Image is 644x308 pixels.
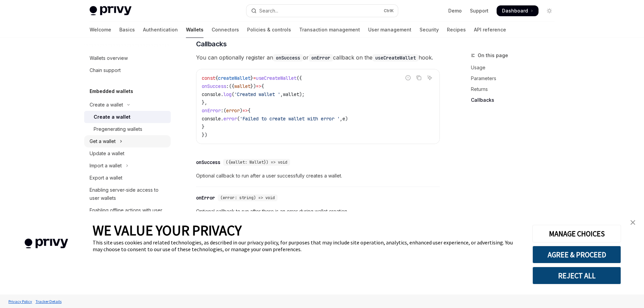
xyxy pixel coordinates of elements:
a: Enabling offline actions with user wallets [84,204,171,224]
code: onError [309,54,333,62]
span: Callbacks [196,39,227,49]
div: Create a wallet [90,101,123,109]
span: On this page [478,51,508,60]
span: ( [237,116,240,122]
a: Authentication [143,22,178,38]
button: Copy the contents from the code block [414,73,423,82]
button: Toggle Import a wallet section [84,160,171,172]
span: console [202,116,221,122]
span: WE VALUE YOUR PRIVACY [93,221,242,239]
button: REJECT ALL [532,267,621,284]
span: log [223,91,232,97]
div: Chain support [90,66,121,74]
span: useCreateWallet [256,75,296,81]
div: Enabling server-side access to user wallets [90,186,167,202]
span: wallet [234,83,251,89]
a: Create a wallet [84,111,171,123]
button: Report incorrect code [404,73,412,82]
span: }) [251,83,256,89]
span: ( [232,91,234,97]
div: Import a wallet [90,162,122,170]
div: Pregenerating wallets [94,125,142,133]
span: ) [240,108,242,114]
span: { [215,75,218,81]
span: error [226,108,240,114]
span: Dashboard [502,7,528,14]
span: } [251,75,253,81]
span: error [223,116,237,122]
span: }) [202,132,207,138]
span: ) [345,116,348,122]
a: Pregenerating wallets [84,123,171,135]
span: => [242,108,248,114]
img: company logo [10,229,82,258]
span: . [221,91,223,97]
span: Ctrl K [384,8,394,14]
div: This site uses cookies and related technologies, as described in our privacy policy, for purposes... [93,239,522,253]
a: Recipes [447,22,466,38]
span: onError [202,108,221,114]
a: Tracker Details [34,295,63,307]
button: MANAGE CHOICES [532,225,621,242]
button: AGREE & PROCEED [532,246,621,263]
div: onSuccess [196,159,220,166]
a: Returns [471,84,560,95]
a: close banner [626,216,640,229]
div: Get a wallet [90,137,116,145]
span: const [202,75,215,81]
span: ); [299,91,305,97]
span: 'Created wallet ' [234,91,280,97]
a: Security [420,22,439,38]
div: Update a wallet [90,149,124,158]
span: { [261,83,264,89]
a: Chain support [84,64,171,76]
button: Ask AI [425,73,434,82]
a: Basics [119,22,135,38]
div: Search... [259,7,278,15]
span: Optional callback to run after there is an error during wallet creation. [196,207,440,215]
a: Usage [471,62,560,73]
div: Enabling offline actions with user wallets [90,206,167,222]
a: Connectors [212,22,239,38]
span: (error: string) => void [220,195,275,200]
span: }, [202,99,207,105]
span: Optional callback to run after a user successfully creates a wallet. [196,172,440,180]
span: e [342,116,345,122]
a: Support [470,7,488,14]
div: Export a wallet [90,174,122,182]
a: Wallets [186,22,204,38]
code: onSuccess [273,54,303,62]
span: console [202,91,221,97]
span: createWallet [218,75,251,81]
span: wallet [283,91,299,97]
a: Export a wallet [84,172,171,184]
span: = [253,75,256,81]
a: Wallets overview [84,52,171,64]
span: : [221,108,223,114]
span: , [280,91,283,97]
img: close banner [630,220,635,225]
button: Toggle Get a wallet section [84,135,171,147]
code: useCreateWallet [373,54,419,62]
span: ( [223,108,226,114]
span: . [221,116,223,122]
button: Toggle Create a wallet section [84,99,171,111]
a: Privacy Policy [7,295,34,307]
a: Callbacks [471,95,560,105]
a: Enabling server-side access to user wallets [84,184,171,204]
a: Welcome [90,22,111,38]
span: You can optionally register an or callback on the hook. [196,53,440,62]
a: Dashboard [497,5,539,16]
div: Wallets overview [90,54,128,62]
a: User management [368,22,411,38]
span: } [202,124,205,130]
div: onError [196,194,215,201]
button: Toggle dark mode [544,5,555,16]
img: light logo [90,6,132,16]
span: { [248,108,251,114]
span: , [340,116,342,122]
div: Create a wallet [94,113,130,121]
a: Transaction management [299,22,360,38]
span: onSuccess [202,83,226,89]
a: Parameters [471,73,560,84]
